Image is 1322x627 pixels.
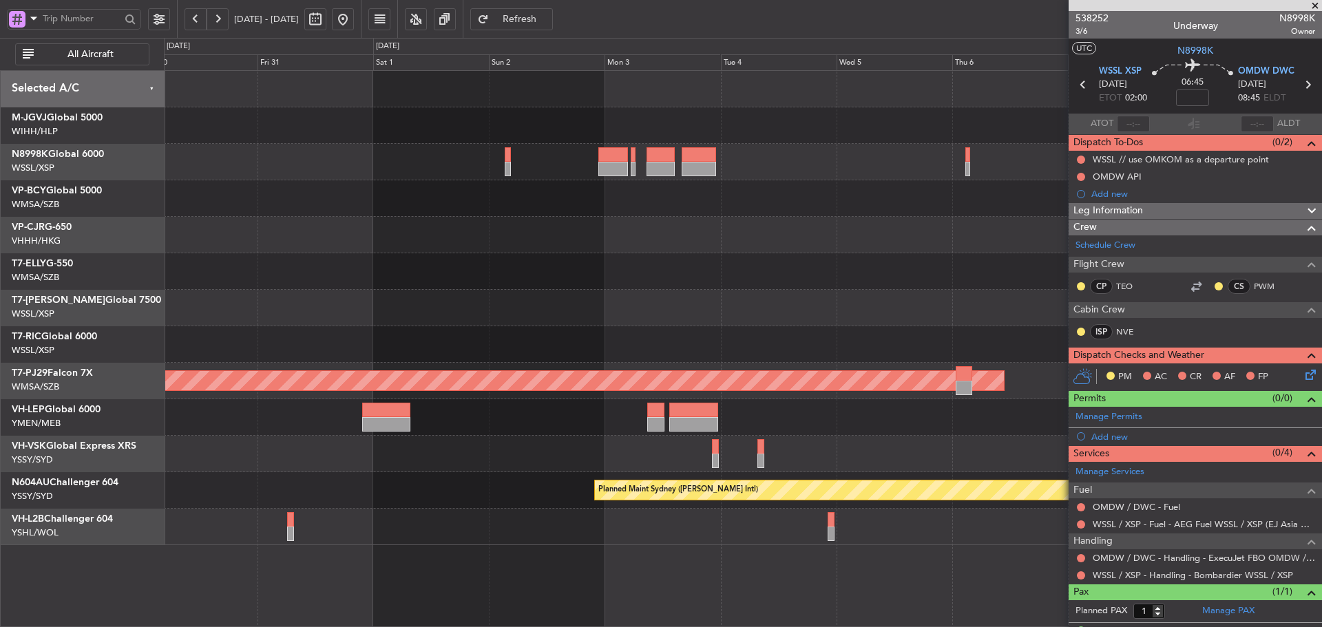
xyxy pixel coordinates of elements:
[12,527,59,539] a: YSHL/WOL
[12,368,48,378] span: T7-PJ29
[12,259,46,268] span: T7-ELLY
[1228,279,1250,294] div: CS
[1093,171,1142,182] div: OMDW API
[36,50,145,59] span: All Aircraft
[1272,391,1292,405] span: (0/0)
[12,454,53,466] a: YSSY/SYD
[1125,92,1147,105] span: 02:00
[1177,43,1213,58] span: N8998K
[12,344,54,357] a: WSSL/XSP
[12,405,101,414] a: VH-LEPGlobal 6000
[1073,482,1092,498] span: Fuel
[1073,257,1124,273] span: Flight Crew
[492,14,548,24] span: Refresh
[1116,326,1147,338] a: NVE
[1279,11,1315,25] span: N8998K
[376,41,399,52] div: [DATE]
[12,441,46,451] span: VH-VSK
[1090,324,1113,339] div: ISP
[1076,604,1127,618] label: Planned PAX
[1073,533,1113,549] span: Handling
[12,405,45,414] span: VH-LEP
[12,149,48,159] span: N8998K
[1279,25,1315,37] span: Owner
[1072,42,1096,54] button: UTC
[1073,348,1204,363] span: Dispatch Checks and Weather
[167,41,190,52] div: [DATE]
[12,113,103,123] a: M-JGVJGlobal 5000
[1258,370,1268,384] span: FP
[1073,391,1106,407] span: Permits
[1272,135,1292,149] span: (0/2)
[1254,280,1285,293] a: PWM
[1076,25,1109,37] span: 3/6
[1238,78,1266,92] span: [DATE]
[1076,11,1109,25] span: 538252
[1093,153,1269,165] div: WSSL // use OMKOM as a departure point
[12,478,118,487] a: N604AUChallenger 604
[1238,65,1294,78] span: OMDW DWC
[142,54,258,71] div: Thu 30
[1117,116,1150,132] input: --:--
[12,368,93,378] a: T7-PJ29Falcon 7X
[12,149,104,159] a: N8998KGlobal 6000
[12,332,41,341] span: T7-RIC
[15,43,149,65] button: All Aircraft
[12,490,53,502] a: YSSY/SYD
[12,271,59,284] a: WMSA/SZB
[1202,604,1255,618] a: Manage PAX
[12,441,136,451] a: VH-VSKGlobal Express XRS
[1272,584,1292,599] span: (1/1)
[1073,584,1089,600] span: Pax
[1173,19,1218,33] div: Underway
[12,417,61,429] a: YMEN/MEB
[1093,518,1315,530] a: WSSL / XSP - Fuel - AEG Fuel WSSL / XSP (EJ Asia Only)
[12,113,47,123] span: M-JGVJ
[1118,370,1132,384] span: PM
[1190,370,1202,384] span: CR
[12,235,61,247] a: VHHH/HKG
[1224,370,1235,384] span: AF
[1090,279,1113,294] div: CP
[1073,203,1143,219] span: Leg Information
[1277,117,1300,131] span: ALDT
[1076,239,1135,253] a: Schedule Crew
[721,54,837,71] div: Tue 4
[1093,569,1293,581] a: WSSL / XSP - Handling - Bombardier WSSL / XSP
[605,54,720,71] div: Mon 3
[1099,65,1142,78] span: WSSL XSP
[598,480,758,500] div: Planned Maint Sydney ([PERSON_NAME] Intl)
[1073,220,1097,235] span: Crew
[1238,92,1260,105] span: 08:45
[952,54,1068,71] div: Thu 6
[1155,370,1167,384] span: AC
[12,514,44,524] span: VH-L2B
[489,54,605,71] div: Sun 2
[12,186,102,195] a: VP-BCYGlobal 5000
[12,222,45,232] span: VP-CJR
[1182,76,1204,89] span: 06:45
[12,162,54,174] a: WSSL/XSP
[1076,465,1144,479] a: Manage Services
[1116,280,1147,293] a: TEO
[1099,92,1122,105] span: ETOT
[12,381,59,393] a: WMSA/SZB
[1073,302,1125,318] span: Cabin Crew
[837,54,952,71] div: Wed 5
[1073,446,1109,462] span: Services
[234,13,299,25] span: [DATE] - [DATE]
[12,259,73,268] a: T7-ELLYG-550
[1093,501,1180,513] a: OMDW / DWC - Fuel
[1068,54,1184,71] div: Fri 7
[1099,78,1127,92] span: [DATE]
[12,308,54,320] a: WSSL/XSP
[258,54,373,71] div: Fri 31
[1091,117,1113,131] span: ATOT
[12,186,46,195] span: VP-BCY
[373,54,489,71] div: Sat 1
[1073,135,1143,151] span: Dispatch To-Dos
[12,295,105,305] span: T7-[PERSON_NAME]
[12,478,50,487] span: N604AU
[1091,188,1315,200] div: Add new
[1076,410,1142,424] a: Manage Permits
